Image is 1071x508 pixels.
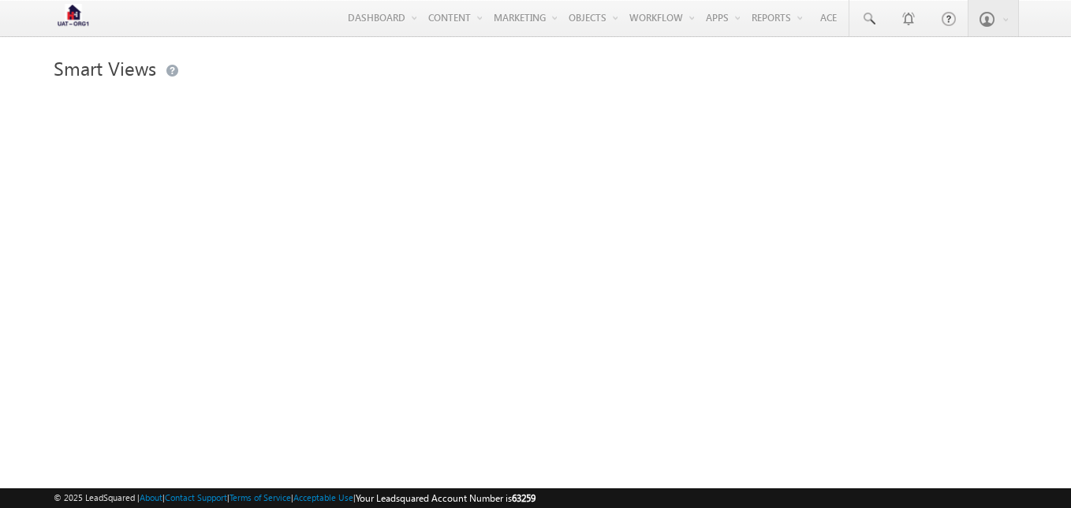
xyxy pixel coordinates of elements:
img: Custom Logo [54,4,93,32]
a: Terms of Service [229,492,291,502]
span: © 2025 LeadSquared | | | | | [54,491,535,506]
span: Smart Views [54,55,156,80]
span: 63259 [512,492,535,504]
span: Your Leadsquared Account Number is [356,492,535,504]
a: About [140,492,162,502]
a: Acceptable Use [293,492,353,502]
a: Contact Support [165,492,227,502]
